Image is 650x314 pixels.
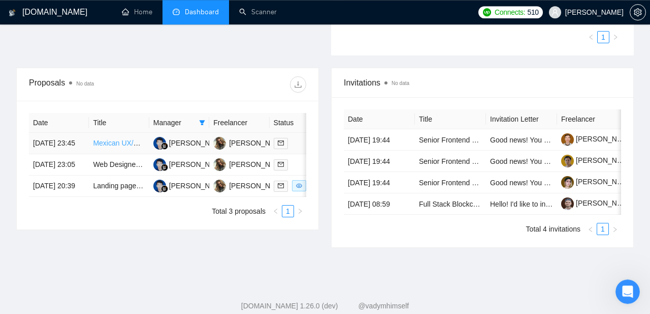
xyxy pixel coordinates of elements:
td: Senior Frontend Developer – High-Impact AI Project [415,172,486,193]
img: HP [153,137,166,150]
button: download [290,76,306,93]
img: gigradar-bm.png [161,164,168,171]
span: Invitations [344,76,621,89]
a: Landing pages builder based on AI [93,182,203,190]
span: No data [392,80,409,86]
a: [DOMAIN_NAME] 1.26.0 (dev) [241,302,338,310]
img: c1_XGacZJegIAtbA_6uKVPW3uTeGhBVmbghYVEshNUri9cXr_a2lONmS6blzuftMBj [561,155,574,167]
span: Manager [153,117,195,128]
a: Mexican UX/UI Designer & Copy Localizer for Visa Application Landing Page [93,139,335,147]
li: Total 4 invitations [526,223,580,235]
td: Mexican UX/UI Designer & Copy Localizer for Visa Application Landing Page [89,133,149,154]
a: homeHome [122,8,152,16]
div: [PERSON_NAME] [169,180,227,191]
a: [PERSON_NAME] [561,199,634,207]
li: Next Page [294,205,306,217]
span: 510 [527,7,538,18]
span: setting [630,8,645,16]
a: searchScanner [239,8,277,16]
td: Senior Frontend Developer – High-Impact AI Project [415,129,486,151]
a: Senior Frontend Developer – High-Impact AI Project [419,136,583,144]
td: [DATE] 19:44 [344,129,415,151]
td: Web Designer Specializing in B2B SaaS Websites [89,154,149,176]
div: [PERSON_NAME] [229,159,287,170]
span: right [297,208,303,214]
li: Next Page [609,31,622,43]
span: No data [76,81,94,87]
span: left [588,34,594,40]
span: left [273,208,279,214]
span: dashboard [173,8,180,15]
a: @vadymhimself [358,302,409,310]
span: mail [278,161,284,167]
img: c1RvqlPA3lt079ye7JyNfNV9IQq9Ier9hCcHb30CqQQjnWk-pOjglNqTiW9RpgDlje [561,197,574,210]
button: left [584,223,597,235]
li: Next Page [609,223,621,235]
div: [PERSON_NAME] [169,137,227,149]
button: left [270,205,282,217]
a: [PERSON_NAME] [561,178,634,186]
th: Freelancer [557,109,628,129]
a: [PERSON_NAME] [561,156,634,164]
span: mail [278,140,284,146]
th: Freelancer [209,113,269,133]
td: [DATE] 08:59 [344,193,415,215]
button: right [609,223,621,235]
img: TS [213,137,226,150]
td: Senior Frontend Developer – High-Impact AI Project [415,151,486,172]
div: Proposals [29,76,168,93]
a: TS[PERSON_NAME] [213,138,287,147]
a: 1 [597,223,608,235]
button: right [609,31,622,43]
span: eye [296,183,302,189]
a: Senior Frontend Developer – High-Impact AI Project [419,157,583,165]
a: HP[PERSON_NAME] [153,138,227,147]
li: Previous Page [585,31,597,43]
span: right [612,226,618,233]
span: user [551,9,559,16]
th: Title [415,109,486,129]
li: 1 [282,205,294,217]
img: upwork-logo.png [483,8,491,16]
li: Previous Page [584,223,597,235]
a: HP[PERSON_NAME] [153,160,227,168]
img: c10P1UrMP8_9q3ly1oToBkb4UZGMi0vnwhjDoCKQaZG5_3llAdLcxDXj7pS-AZGdxc [561,176,574,189]
li: Previous Page [270,205,282,217]
li: 1 [597,223,609,235]
button: right [294,205,306,217]
span: filter [199,120,205,126]
iframe: Intercom live chat [615,279,640,304]
a: setting [630,8,646,16]
a: 1 [598,32,609,43]
li: Total 3 proposals [212,205,266,217]
img: TS [213,158,226,171]
td: Full Stack Blockchain Developer Needed for Exciting Projects [415,193,486,215]
img: HP [153,180,166,192]
span: Dashboard [185,8,219,16]
th: Title [89,113,149,133]
a: HP[PERSON_NAME] [153,181,227,189]
td: [DATE] 19:44 [344,172,415,193]
img: c1QJQCDuws98iMFyDTvze42migQQ0mwv3jKvRwChQc0RsDbwJSSa6H9XjjYV7k9a2O [561,133,574,146]
span: left [588,226,594,233]
span: mail [278,183,284,189]
a: Web Designer Specializing in B2B SaaS Websites [93,160,251,168]
a: TS[PERSON_NAME] [213,160,287,168]
td: Landing pages builder based on AI [89,176,149,197]
img: logo [9,5,16,21]
span: filter [197,115,207,130]
div: [PERSON_NAME] [229,137,287,149]
span: Status [274,117,315,128]
div: [PERSON_NAME] [229,180,287,191]
span: right [612,34,619,40]
a: Full Stack Blockchain Developer Needed for Exciting Projects [419,200,612,208]
td: [DATE] 20:39 [29,176,89,197]
td: [DATE] 19:44 [344,151,415,172]
img: gigradar-bm.png [161,142,168,150]
li: 1 [597,31,609,43]
a: TS[PERSON_NAME] [213,181,287,189]
span: Connects: [495,7,525,18]
button: setting [630,4,646,20]
th: Date [29,113,89,133]
img: HP [153,158,166,171]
